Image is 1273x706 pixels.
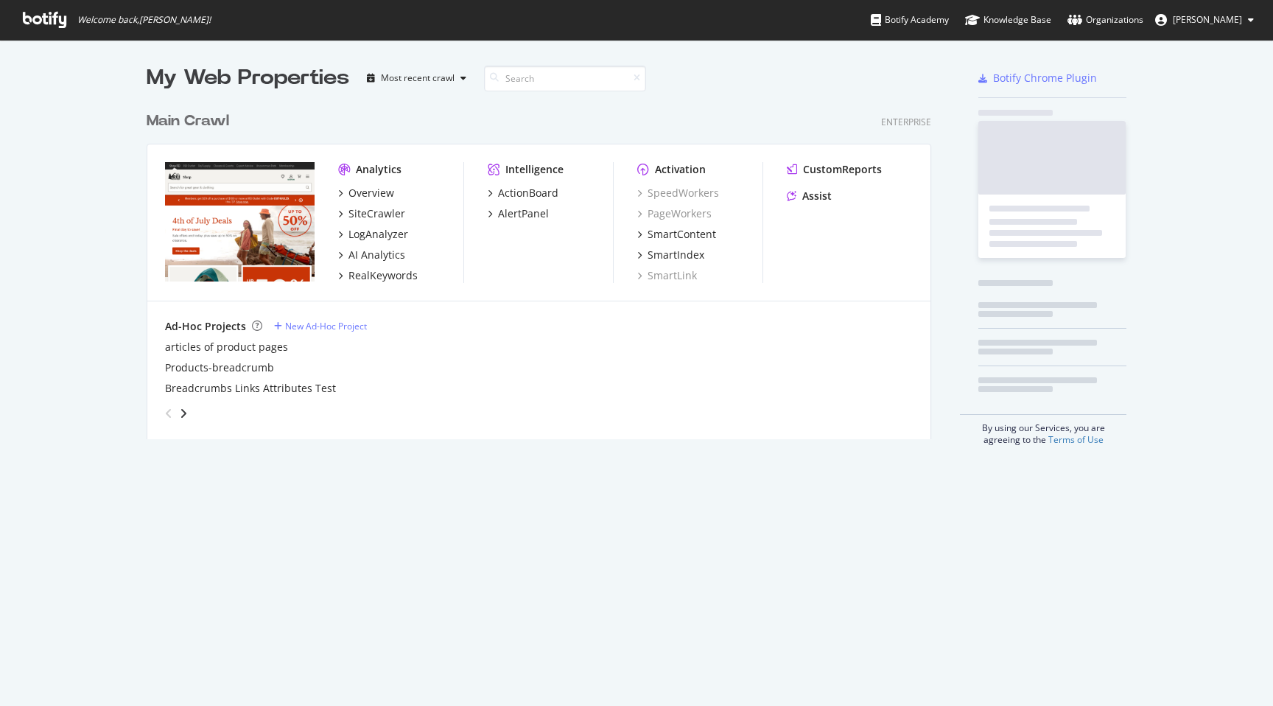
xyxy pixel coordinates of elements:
[881,116,931,128] div: Enterprise
[77,14,211,26] span: Welcome back, [PERSON_NAME] !
[637,268,697,283] a: SmartLink
[165,319,246,334] div: Ad-Hoc Projects
[488,186,558,200] a: ActionBoard
[1143,8,1266,32] button: [PERSON_NAME]
[348,268,418,283] div: RealKeywords
[147,93,943,439] div: grid
[338,206,405,221] a: SiteCrawler
[960,414,1126,446] div: By using our Services, you are agreeing to the
[637,227,716,242] a: SmartContent
[338,186,394,200] a: Overview
[787,162,882,177] a: CustomReports
[802,189,832,203] div: Assist
[348,227,408,242] div: LogAnalyzer
[871,13,949,27] div: Botify Academy
[165,162,315,282] img: rei.com
[965,13,1051,27] div: Knowledge Base
[787,189,832,203] a: Assist
[165,340,288,354] a: articles of product pages
[348,206,405,221] div: SiteCrawler
[274,320,367,332] a: New Ad-Hoc Project
[178,406,189,421] div: angle-right
[498,186,558,200] div: ActionBoard
[285,320,367,332] div: New Ad-Hoc Project
[348,186,394,200] div: Overview
[147,111,235,132] a: Main Crawl
[637,248,704,262] a: SmartIndex
[505,162,564,177] div: Intelligence
[165,381,336,396] a: Breadcrumbs Links Attributes Test
[803,162,882,177] div: CustomReports
[648,227,716,242] div: SmartContent
[165,360,274,375] a: Products-breadcrumb
[338,248,405,262] a: AI Analytics
[338,227,408,242] a: LogAnalyzer
[648,248,704,262] div: SmartIndex
[484,66,646,91] input: Search
[381,74,455,83] div: Most recent crawl
[488,206,549,221] a: AlertPanel
[655,162,706,177] div: Activation
[159,402,178,425] div: angle-left
[1067,13,1143,27] div: Organizations
[637,186,719,200] a: SpeedWorkers
[147,111,229,132] div: Main Crawl
[978,71,1097,85] a: Botify Chrome Plugin
[637,206,712,221] a: PageWorkers
[993,71,1097,85] div: Botify Chrome Plugin
[147,63,349,93] div: My Web Properties
[338,268,418,283] a: RealKeywords
[1173,13,1242,26] span: Christine Connelly
[361,66,472,90] button: Most recent crawl
[348,248,405,262] div: AI Analytics
[1048,433,1104,446] a: Terms of Use
[498,206,549,221] div: AlertPanel
[356,162,401,177] div: Analytics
